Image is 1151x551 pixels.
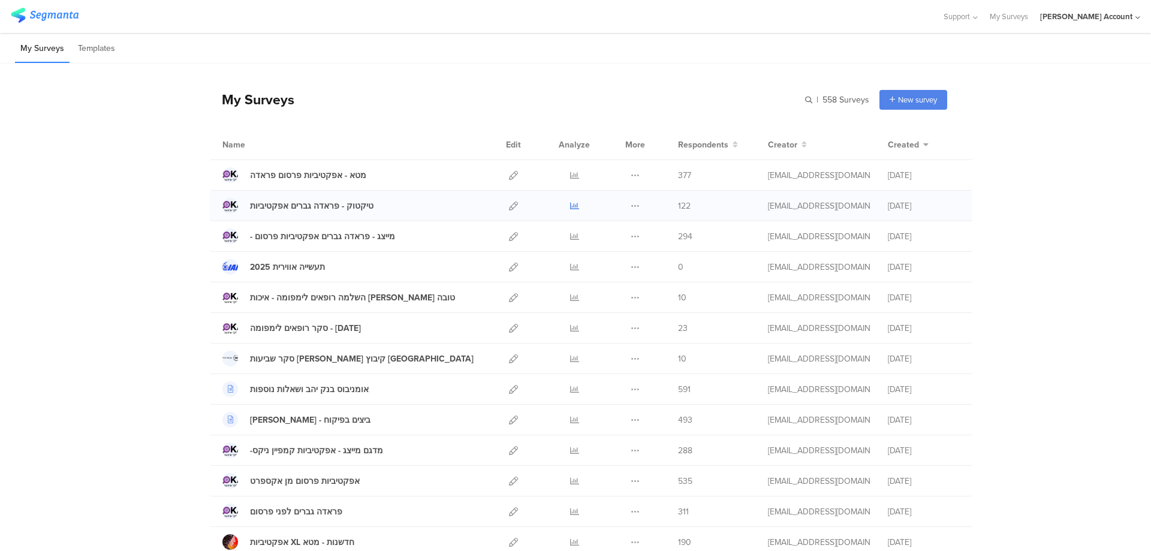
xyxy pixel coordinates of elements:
span: 288 [678,444,692,457]
div: [DATE] [888,322,960,335]
a: אומניבוס בנק יהב ושאלות נוספות [222,381,369,397]
div: miri@miridikman.co.il [768,475,870,487]
div: אפקטיביות XL חדשנות - מטא [250,536,354,549]
div: [DATE] [888,383,960,396]
div: Name [222,138,294,151]
div: - מייצג - פראדה גברים אפקטיביות פרסום [250,230,395,243]
span: 0 [678,261,683,273]
div: More [622,130,648,159]
div: miri@miridikman.co.il [768,383,870,396]
div: סקר שביעות רצון קיבוץ כנרת [250,353,474,365]
span: Support [944,11,970,22]
span: 294 [678,230,692,243]
div: -מדגם מייצג - אפקטיביות קמפיין ניקס [250,444,383,457]
a: אפקטיביות XL חדשנות - מטא [222,534,354,550]
span: 23 [678,322,688,335]
div: miri@miridikman.co.il [768,353,870,365]
span: | [815,94,820,106]
a: - מייצג - פראדה גברים אפקטיביות פרסום [222,228,395,244]
a: [PERSON_NAME] - ביצים בפיקוח [222,412,370,427]
a: תעשייה אווירית 2025 [222,259,325,275]
div: miri@miridikman.co.il [768,261,870,273]
div: [DATE] [888,353,960,365]
div: [DATE] [888,169,960,182]
a: סקר רופאים לימפומה - [DATE] [222,320,361,336]
div: miri@miridikman.co.il [768,322,870,335]
button: Respondents [678,138,738,151]
div: Edit [501,130,526,159]
div: תעשייה אווירית 2025 [250,261,325,273]
div: miri@miridikman.co.il [768,536,870,549]
div: miri@miridikman.co.il [768,291,870,304]
a: השלמה רופאים לימפומה - איכות [PERSON_NAME] טובה [222,290,455,305]
span: 535 [678,475,692,487]
div: miri@miridikman.co.il [768,200,870,212]
li: My Surveys [15,35,70,63]
button: Created [888,138,929,151]
span: 122 [678,200,691,212]
div: סקר רופאים לימפומה - ספטמבר 2025 [250,322,361,335]
span: 493 [678,414,692,426]
div: miri@miridikman.co.il [768,169,870,182]
span: Respondents [678,138,728,151]
div: [DATE] [888,414,960,426]
span: 558 Surveys [822,94,869,106]
div: [DATE] [888,261,960,273]
div: מטא - אפקטיביות פרסום פראדה [250,169,366,182]
div: השלמה רופאים לימפומה - איכות חיים טובה [250,291,455,304]
div: miri@miridikman.co.il [768,230,870,243]
div: miri@miridikman.co.il [768,414,870,426]
a: סקר שביעות [PERSON_NAME] קיבוץ [GEOGRAPHIC_DATA] [222,351,474,366]
span: Created [888,138,919,151]
div: [PERSON_NAME] Account [1040,11,1132,22]
div: [DATE] [888,230,960,243]
span: 377 [678,169,691,182]
img: segmanta logo [11,8,79,23]
div: [DATE] [888,475,960,487]
div: miri@miridikman.co.il [768,505,870,518]
div: אסף פינק - ביצים בפיקוח [250,414,370,426]
div: טיקטוק - פראדה גברים אפקטיביות [250,200,373,212]
span: 10 [678,291,686,304]
span: 311 [678,505,689,518]
div: [DATE] [888,505,960,518]
a: טיקטוק - פראדה גברים אפקטיביות [222,198,373,213]
div: My Surveys [210,89,294,110]
button: Creator [768,138,807,151]
span: New survey [898,94,937,106]
div: פראדה גברים לפני פרסום [250,505,342,518]
div: [DATE] [888,536,960,549]
span: Creator [768,138,797,151]
a: -מדגם מייצג - אפקטיביות קמפיין ניקס [222,442,383,458]
div: [DATE] [888,444,960,457]
span: 190 [678,536,691,549]
li: Templates [73,35,120,63]
div: [DATE] [888,200,960,212]
div: אומניבוס בנק יהב ושאלות נוספות [250,383,369,396]
span: 10 [678,353,686,365]
a: אפקטיביות פרסום מן אקספרט [222,473,360,489]
a: פראדה גברים לפני פרסום [222,504,342,519]
a: מטא - אפקטיביות פרסום פראדה [222,167,366,183]
div: [DATE] [888,291,960,304]
div: miri@miridikman.co.il [768,444,870,457]
span: 591 [678,383,691,396]
div: אפקטיביות פרסום מן אקספרט [250,475,360,487]
div: Analyze [556,130,592,159]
